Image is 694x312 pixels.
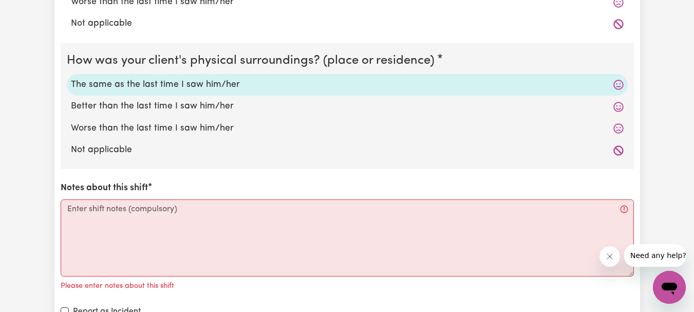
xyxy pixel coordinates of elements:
[71,143,624,157] label: Not applicable
[71,122,624,135] label: Worse than the last time I saw him/her
[6,7,62,15] span: Need any help?
[61,281,174,292] p: Please enter notes about this shift
[71,78,624,91] label: The same as the last time I saw him/her
[61,181,148,195] label: Notes about this shift
[624,244,686,267] iframe: Message from company
[71,17,624,30] label: Not applicable
[653,271,686,304] iframe: Button to launch messaging window
[71,100,624,113] label: Better than the last time I saw him/her
[67,51,439,70] legend: How was your client's physical surroundings? (place or residence)
[599,246,620,267] iframe: Close message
